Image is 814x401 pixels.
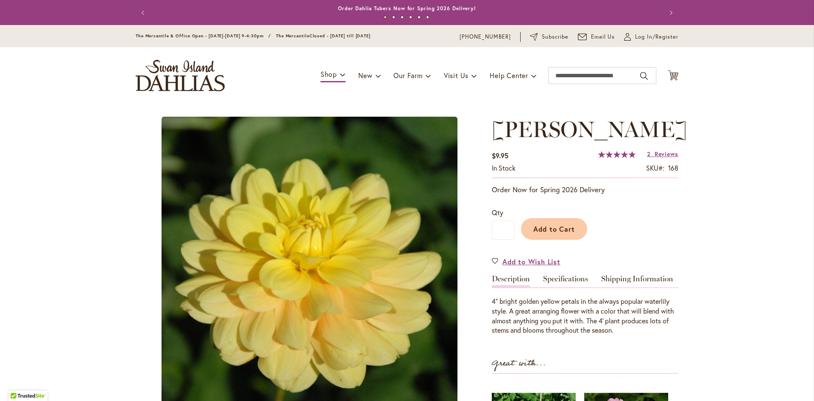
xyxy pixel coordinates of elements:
[492,275,530,287] a: Description
[661,4,678,21] button: Next
[309,33,371,39] span: Closed - [DATE] till [DATE]
[426,16,429,19] button: 6 of 6
[384,16,387,19] button: 1 of 6
[647,150,651,158] span: 2
[492,208,503,217] span: Qty
[521,218,587,240] button: Add to Cart
[646,163,664,172] strong: SKU
[460,33,511,41] a: [PHONE_NUMBER]
[358,71,372,80] span: New
[624,33,678,41] a: Log In/Register
[492,116,687,143] span: [PERSON_NAME]
[492,257,560,266] a: Add to Wish List
[392,16,395,19] button: 2 of 6
[655,150,678,158] span: Reviews
[578,33,615,41] a: Email Us
[136,60,225,91] a: store logo
[492,151,508,160] span: $9.95
[533,224,575,233] span: Add to Cart
[409,16,412,19] button: 4 of 6
[321,70,337,79] span: Shop
[591,33,615,41] span: Email Us
[492,185,678,195] p: Order Now for Spring 2026 Delivery
[492,163,516,173] div: Availability
[502,257,560,266] span: Add to Wish List
[492,163,516,172] span: In stock
[492,356,546,370] strong: Great with...
[635,33,678,41] span: Log In/Register
[668,163,678,173] div: 168
[136,4,153,21] button: Previous
[543,275,588,287] a: Specifications
[598,151,636,158] div: 100%
[401,16,404,19] button: 3 of 6
[490,71,528,80] span: Help Center
[393,71,422,80] span: Our Farm
[492,297,678,335] div: 4” bright golden yellow petals in the always popular waterlily style. A great arranging flower wi...
[542,33,569,41] span: Subscribe
[601,275,673,287] a: Shipping Information
[136,33,309,39] span: The Mercantile & Office Open - [DATE]-[DATE] 9-4:30pm / The Mercantile
[418,16,421,19] button: 5 of 6
[647,150,678,158] a: 2 Reviews
[444,71,468,80] span: Visit Us
[338,5,476,11] a: Order Dahlia Tubers Now for Spring 2026 Delivery!
[492,275,678,335] div: Detailed Product Info
[530,33,569,41] a: Subscribe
